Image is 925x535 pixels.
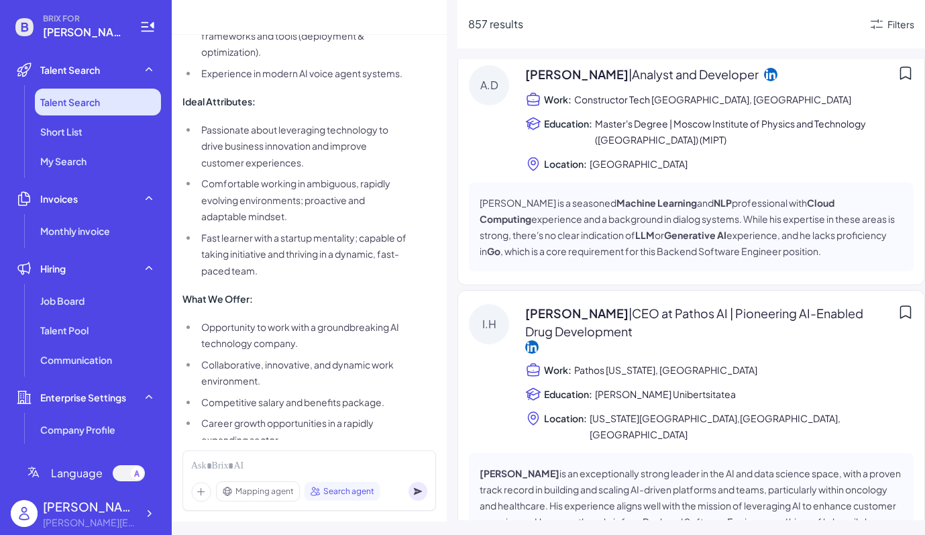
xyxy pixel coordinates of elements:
[40,63,100,77] span: Talent Search
[525,65,759,83] span: [PERSON_NAME]
[198,356,411,389] li: Collaborative, innovative, and dynamic work environment.
[43,24,123,40] span: fiona.jjsun@gmail.com
[235,485,294,497] span: Mapping agent
[198,175,411,225] li: Comfortable working in ambiguous, rapidly evolving environments; proactive and adaptable mindset.
[544,387,592,401] span: Education:
[469,65,509,105] div: A.D
[40,95,100,109] span: Talent Search
[40,154,87,168] span: My Search
[198,230,411,279] li: Fast learner with a startup mentality; capable of taking initiative and thriving in a dynamic, fa...
[40,423,115,436] span: Company Profile
[198,65,411,82] li: Experience in modern AI voice agent systems.
[40,192,78,205] span: Invoices
[40,294,85,307] span: Job Board
[544,411,587,425] span: Location:
[664,229,726,241] strong: Generative AI
[616,197,697,209] strong: Machine Learning
[714,197,732,209] strong: NLP
[468,17,523,31] span: 857 results
[544,117,592,130] span: Education:
[182,95,256,107] strong: Ideal Attributes:
[40,324,89,337] span: Talent Pool
[574,362,757,378] span: Pathos [US_STATE], [GEOGRAPHIC_DATA]
[595,115,914,148] span: Master's Degree | Moscow Institute of Physics and Technology ([GEOGRAPHIC_DATA]) (MIPT)
[480,467,559,479] strong: [PERSON_NAME]
[574,91,851,107] span: Constructor Tech [GEOGRAPHIC_DATA], [GEOGRAPHIC_DATA]
[480,195,903,259] p: [PERSON_NAME] is a seasoned and professional with experience and a background in dialog systems. ...
[469,304,509,344] div: I.H
[198,415,411,448] li: Career growth opportunities in a rapidly expanding sector.
[629,66,759,82] span: | Analyst and Developer
[198,11,411,60] li: Hands-on experience with open-source LLM frameworks and tools (deployment & optimization).
[40,391,126,404] span: Enterprise Settings
[43,497,137,516] div: Fiona Sun
[198,121,411,171] li: Passionate about leveraging technology to drive business innovation and improve customer experien...
[887,17,914,32] div: Filters
[525,305,863,339] span: | CEO at Pathos AI | Pioneering AI-Enabled Drug Development
[487,245,500,257] strong: Go
[198,394,411,411] li: Competitive salary and benefits package.
[40,224,110,238] span: Monthly invoice
[40,262,66,275] span: Hiring
[544,93,572,106] span: Work:
[51,465,103,481] span: Language
[544,157,587,171] span: Location:
[40,125,83,138] span: Short List
[182,293,253,305] strong: What We Offer:
[590,410,914,442] span: [US_STATE][GEOGRAPHIC_DATA],[GEOGRAPHIC_DATA],[GEOGRAPHIC_DATA]
[323,485,374,497] span: Search agent
[544,363,572,377] span: Work:
[40,353,112,367] span: Communication
[198,319,411,352] li: Opportunity to work with a groundbreaking AI technology company.
[43,13,123,24] span: BRIX FOR
[11,500,38,527] img: user_logo.png
[635,229,655,241] strong: LLM
[43,516,137,530] div: fiona.jjsun@gmail.com
[590,156,688,172] span: [GEOGRAPHIC_DATA]
[525,304,892,340] span: [PERSON_NAME]
[595,386,736,402] span: [PERSON_NAME] Unibertsitatea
